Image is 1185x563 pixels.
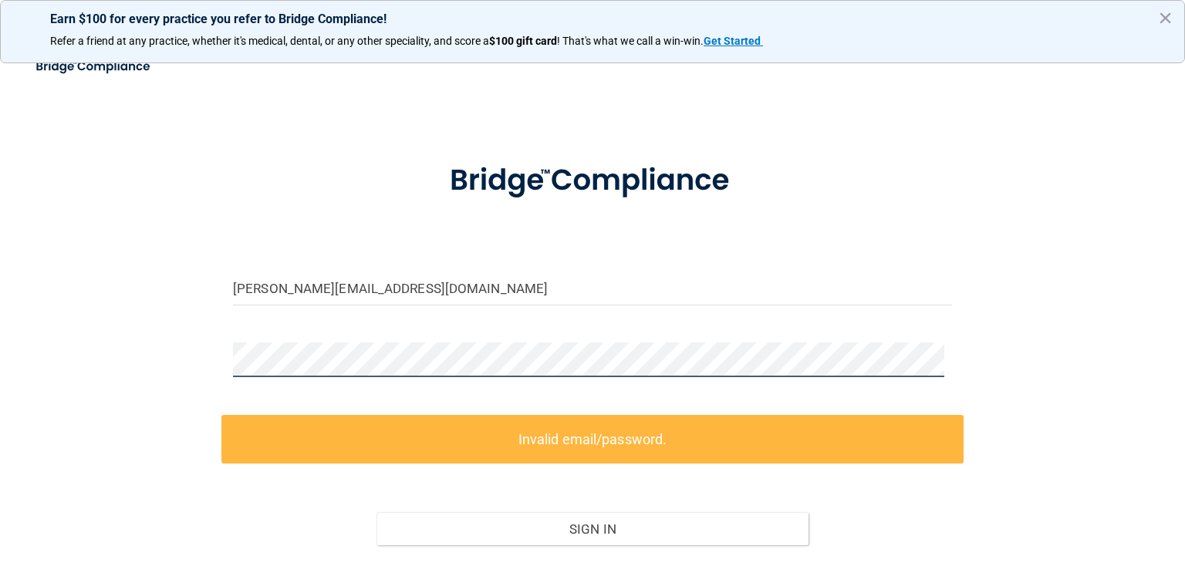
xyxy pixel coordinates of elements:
span: Refer a friend at any practice, whether it's medical, dental, or any other speciality, and score a [50,35,489,47]
img: bridge_compliance_login_screen.278c3ca4.svg [23,51,165,83]
input: Email [233,271,952,305]
p: Earn $100 for every practice you refer to Bridge Compliance! [50,12,1135,26]
strong: $100 gift card [489,35,557,47]
label: Invalid email/password. [221,415,964,464]
button: Sign In [376,512,808,546]
strong: Get Started [704,35,761,47]
span: ! That's what we call a win-win. [557,35,704,47]
a: Get Started [704,35,763,47]
button: Close [1158,5,1173,30]
img: bridge_compliance_login_screen.278c3ca4.svg [419,142,767,220]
